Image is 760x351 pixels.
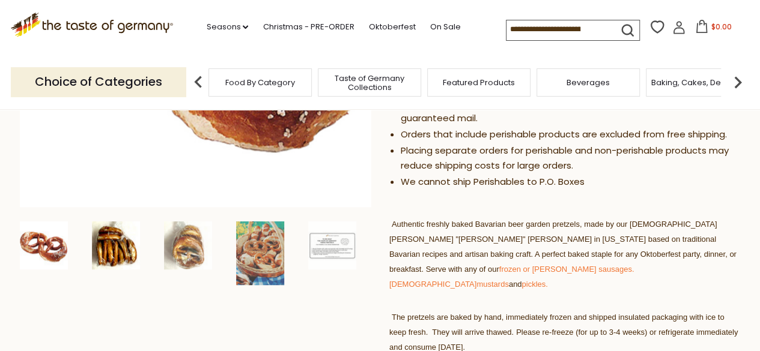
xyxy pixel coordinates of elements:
p: Choice of Categories [11,67,186,97]
li: Between May and October, this product ships only with 2nd Day, guaranteed mail. [401,96,741,126]
span: The pretzels are baked by hand, immediately frozen and shipped insulated packaging with ice to ke... [389,313,725,337]
img: Handmade Fresh Bavarian Beer Garden Pretzels [236,221,284,285]
a: Taste of Germany Collections [321,74,418,92]
img: The Taste of Germany Bavarian Soft Pretzels, 4oz., 10 pc., handmade and frozen [20,221,68,269]
img: The Taste of Germany Bavarian Soft Pretzels, 4oz., 10 pc., handmade and frozen [308,221,356,269]
li: Placing separate orders for perishable and non-perishable products may reduce shipping costs for ... [401,143,741,173]
a: Seasons [206,20,248,34]
a: Oktoberfest [368,20,415,34]
a: Food By Category [225,78,295,87]
img: previous arrow [186,70,210,94]
img: The Taste of Germany Bavarian Soft Pretzels, 4oz., 10 pc., handmade and frozen [92,221,140,269]
a: frozen or [PERSON_NAME] sausages. [DEMOGRAPHIC_DATA] [389,265,634,289]
a: Featured Products [443,78,515,87]
a: mustards [476,280,508,289]
a: Baking, Cakes, Desserts [651,78,744,87]
a: pickles. [521,280,547,289]
li: We cannot ship Perishables to P.O. Boxes [401,175,741,190]
button: $0.00 [688,20,739,38]
span: $0.00 [711,22,731,32]
li: Orders that include perishable products are excluded from free shipping. [401,127,741,142]
img: next arrow [726,70,750,94]
img: The Taste of Germany Bavarian Soft Pretzels, 4oz., 10 pc., handmade and frozen [164,221,212,269]
a: On Sale [430,20,460,34]
a: Beverages [567,78,610,87]
a: Christmas - PRE-ORDER [263,20,354,34]
span: Authentic freshly baked Bavarian beer garden pretzels, made by our [DEMOGRAPHIC_DATA] [PERSON_NAM... [389,220,737,289]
